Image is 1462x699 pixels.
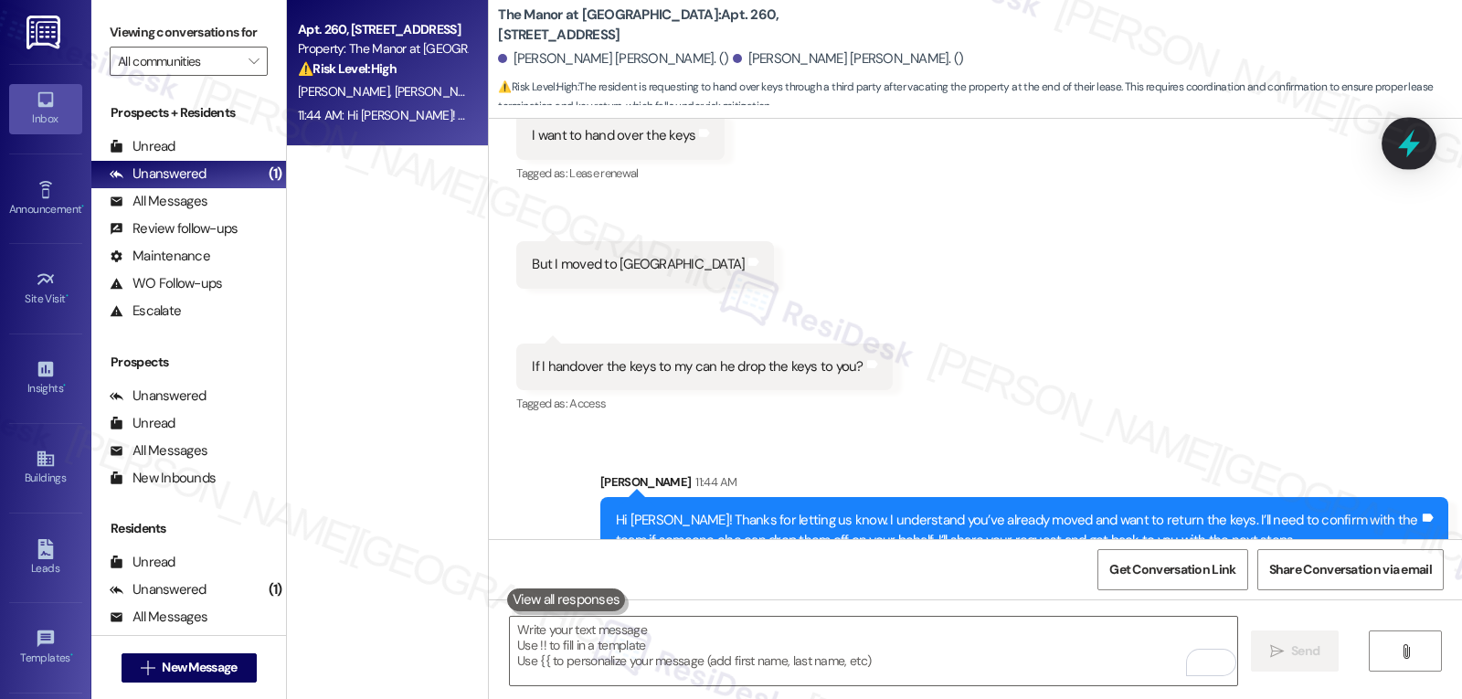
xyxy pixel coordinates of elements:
[516,160,725,186] div: Tagged as:
[498,78,1462,117] span: : The resident is requesting to hand over keys through a third party after vacating the property ...
[298,39,467,58] div: Property: The Manor at [GEOGRAPHIC_DATA]
[1269,560,1432,579] span: Share Conversation via email
[110,247,210,266] div: Maintenance
[110,18,268,47] label: Viewing conversations for
[532,357,863,376] div: If I handover the keys to my can he drop the keys to you?
[1399,644,1413,659] i: 
[1270,644,1284,659] i: 
[1109,560,1235,579] span: Get Conversation Link
[9,264,82,313] a: Site Visit •
[91,353,286,372] div: Prospects
[510,617,1237,685] textarea: To enrich screen reader interactions, please activate Accessibility in Grammarly extension settings
[298,83,395,100] span: [PERSON_NAME]
[110,274,222,293] div: WO Follow-ups
[1097,549,1247,590] button: Get Conversation Link
[264,160,287,188] div: (1)
[569,165,639,181] span: Lease renewal
[249,54,259,69] i: 
[9,443,82,492] a: Buildings
[298,60,397,77] strong: ⚠️ Risk Level: High
[110,469,216,488] div: New Inbounds
[498,79,577,94] strong: ⚠️ Risk Level: High
[110,219,238,238] div: Review follow-ups
[63,379,66,392] span: •
[110,302,181,321] div: Escalate
[110,164,207,184] div: Unanswered
[298,20,467,39] div: Apt. 260, [STREET_ADDRESS]
[110,580,207,599] div: Unanswered
[498,5,863,45] b: The Manor at [GEOGRAPHIC_DATA]: Apt. 260, [STREET_ADDRESS]
[110,608,207,627] div: All Messages
[691,472,736,492] div: 11:44 AM
[616,511,1419,550] div: Hi [PERSON_NAME]! Thanks for letting us know. I understand you’ve already moved and want to retur...
[110,387,207,406] div: Unanswered
[66,290,69,302] span: •
[9,84,82,133] a: Inbox
[91,519,286,538] div: Residents
[141,661,154,675] i: 
[532,126,695,145] div: I want to hand over the keys
[26,16,64,49] img: ResiDesk Logo
[9,623,82,673] a: Templates •
[110,414,175,433] div: Unread
[81,200,84,213] span: •
[70,649,73,662] span: •
[9,534,82,583] a: Leads
[110,553,175,572] div: Unread
[516,390,892,417] div: Tagged as:
[1257,549,1444,590] button: Share Conversation via email
[498,49,728,69] div: [PERSON_NAME] [PERSON_NAME]. ()
[264,576,287,604] div: (1)
[110,192,207,211] div: All Messages
[600,472,1448,498] div: [PERSON_NAME]
[110,441,207,461] div: All Messages
[162,658,237,677] span: New Message
[1251,630,1340,672] button: Send
[569,396,606,411] span: Access
[91,103,286,122] div: Prospects + Residents
[1291,641,1319,661] span: Send
[110,137,175,156] div: Unread
[9,354,82,403] a: Insights •
[395,83,486,100] span: [PERSON_NAME]
[733,49,963,69] div: [PERSON_NAME] [PERSON_NAME]. ()
[122,653,257,683] button: New Message
[532,255,745,274] div: But I moved to [GEOGRAPHIC_DATA]
[118,47,238,76] input: All communities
